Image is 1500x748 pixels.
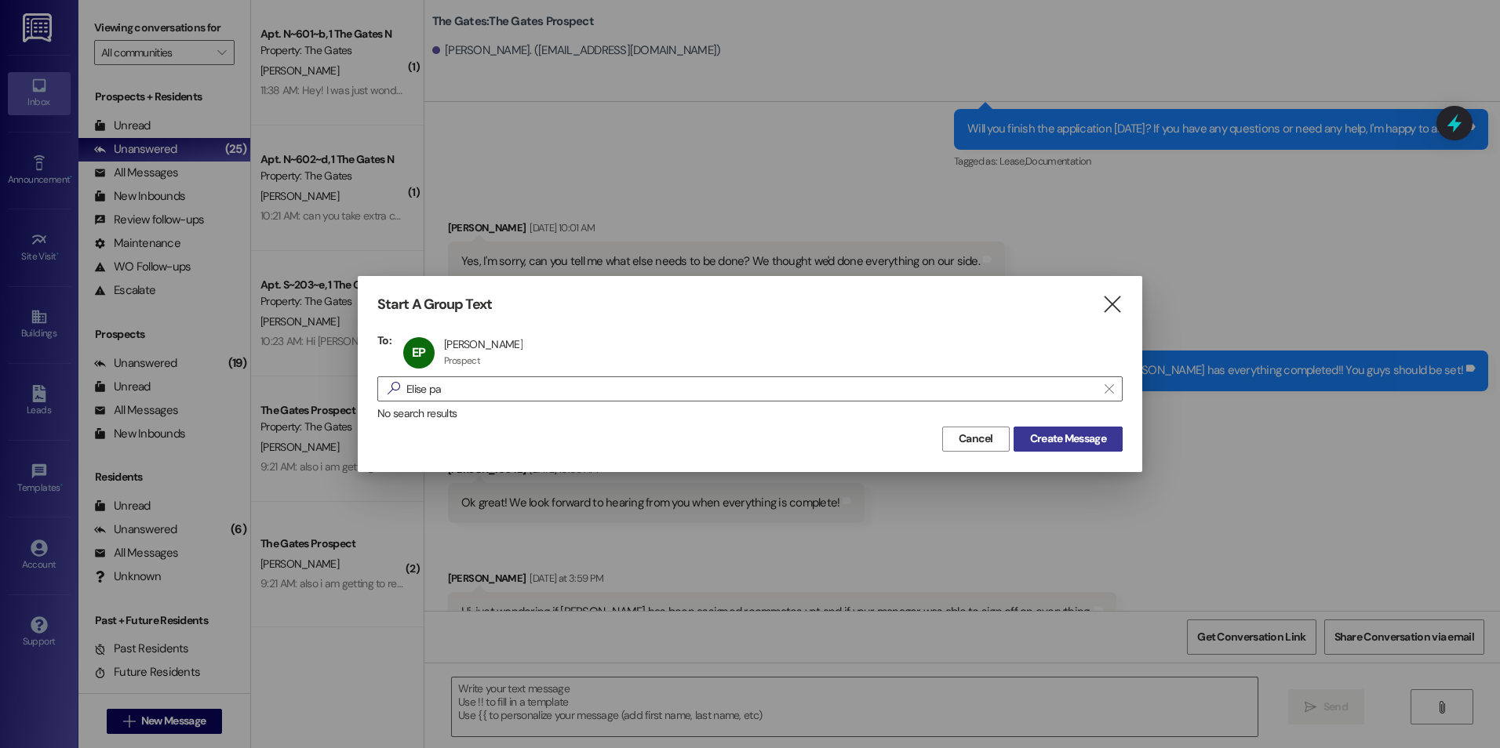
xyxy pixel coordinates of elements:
[377,333,391,347] h3: To:
[1030,430,1106,447] span: Create Message
[444,354,480,367] div: Prospect
[1097,377,1122,401] button: Clear text
[406,378,1097,400] input: Search for any contact or apartment
[444,337,522,351] div: [PERSON_NAME]
[942,427,1010,452] button: Cancel
[1105,383,1113,395] i: 
[412,344,425,361] span: EP
[1014,427,1123,452] button: Create Message
[1101,296,1123,313] i: 
[377,296,492,314] h3: Start A Group Text
[381,380,406,397] i: 
[377,405,1123,422] div: No search results
[959,430,993,447] span: Cancel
